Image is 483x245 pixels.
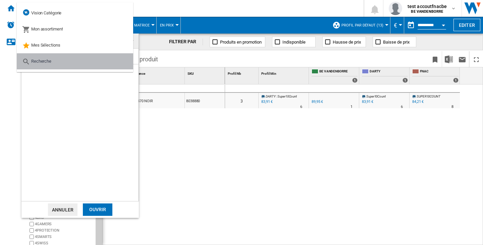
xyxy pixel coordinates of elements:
[31,26,63,32] span: Mon assortiment
[22,8,30,16] img: wiser-icon-blue.png
[83,203,112,216] div: Ouvrir
[31,43,60,48] span: Mes Sélections
[31,10,61,15] span: Vision Catégorie
[48,203,77,216] button: Annuler
[31,59,51,64] span: Recherche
